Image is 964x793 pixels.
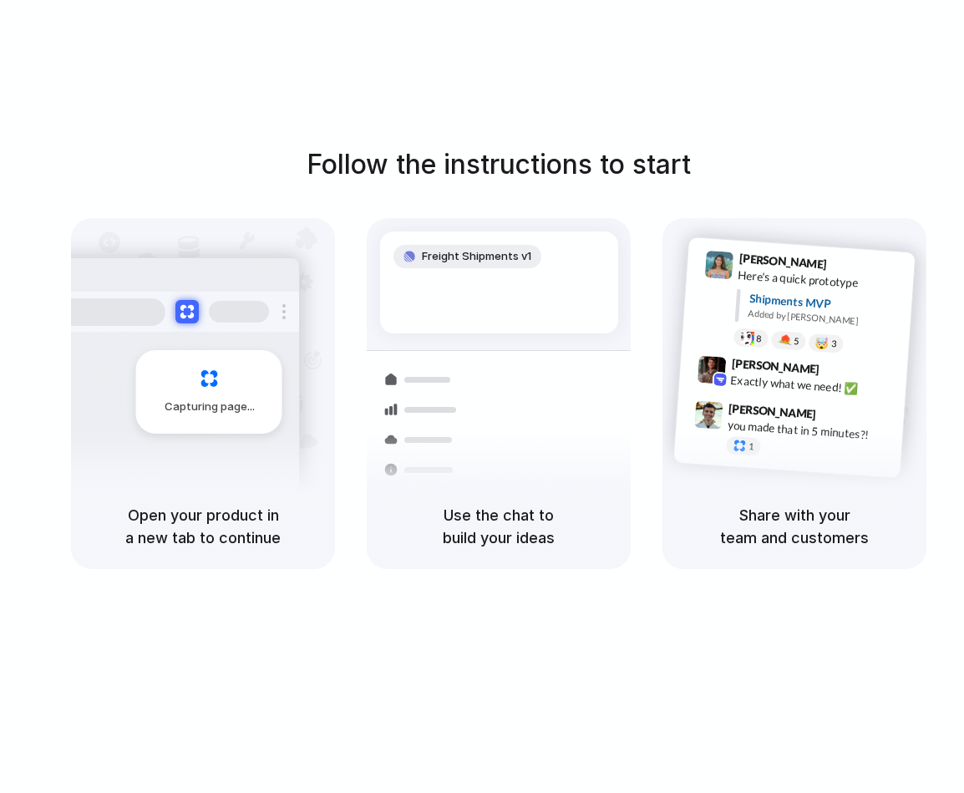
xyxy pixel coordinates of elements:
span: Freight Shipments v1 [422,248,531,265]
div: Here's a quick prototype [738,267,905,295]
span: 9:42 AM [824,362,859,382]
span: [PERSON_NAME] [731,354,819,379]
span: Capturing page [165,399,257,415]
h1: Follow the instructions to start [307,145,691,185]
div: Added by [PERSON_NAME] [748,307,901,331]
div: Exactly what we need! ✅ [730,371,897,399]
span: 1 [748,442,754,451]
span: 9:47 AM [821,407,855,427]
h5: Share with your team and customers [682,504,906,549]
span: [PERSON_NAME] [738,249,827,273]
h5: Use the chat to build your ideas [387,504,611,549]
span: 9:41 AM [832,257,866,277]
div: you made that in 5 minutes?! [727,416,894,445]
h5: Open your product in a new tab to continue [91,504,315,549]
span: 3 [831,339,837,348]
div: Shipments MVP [748,290,903,318]
div: 🤯 [815,337,830,349]
span: 5 [794,337,799,346]
span: 8 [756,334,762,343]
span: [PERSON_NAME] [728,399,817,424]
